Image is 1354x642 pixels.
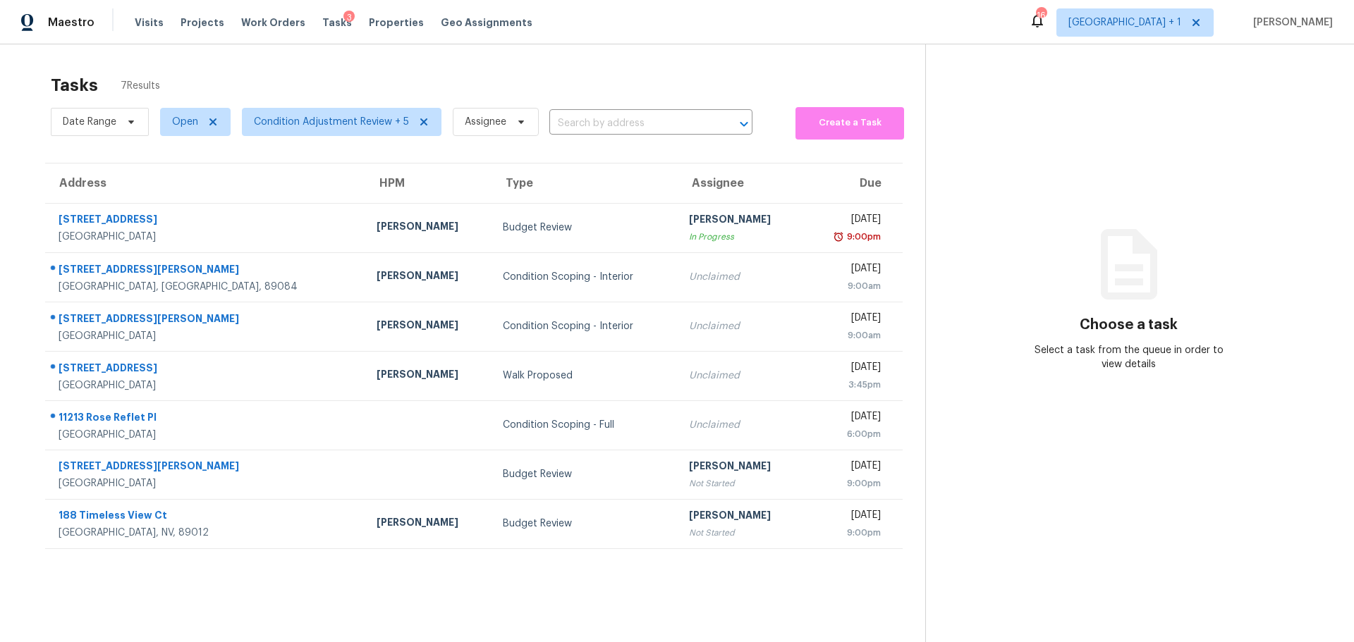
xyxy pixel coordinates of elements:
[377,367,481,385] div: [PERSON_NAME]
[815,508,881,526] div: [DATE]
[503,467,666,481] div: Budget Review
[689,476,793,490] div: Not Started
[689,508,793,526] div: [PERSON_NAME]
[1036,8,1046,23] div: 16
[503,221,666,235] div: Budget Review
[503,517,666,531] div: Budget Review
[815,409,881,427] div: [DATE]
[795,107,904,140] button: Create a Task
[503,369,666,383] div: Walk Proposed
[844,230,881,244] div: 9:00pm
[172,115,198,129] span: Open
[815,328,881,342] div: 9:00am
[1027,343,1231,371] div: Select a task from the queue in order to view details
[689,418,793,432] div: Unclaimed
[689,230,793,244] div: In Progress
[689,212,793,230] div: [PERSON_NAME]
[689,526,793,540] div: Not Started
[59,526,354,540] div: [GEOGRAPHIC_DATA], NV, 89012
[377,318,481,335] div: [PERSON_NAME]
[815,459,881,476] div: [DATE]
[181,16,224,30] span: Projects
[503,319,666,333] div: Condition Scoping - Interior
[365,163,492,203] th: HPM
[135,16,164,30] span: Visits
[1080,318,1178,332] h3: Choose a task
[549,113,713,135] input: Search by address
[59,311,354,329] div: [STREET_ADDRESS][PERSON_NAME]
[815,427,881,441] div: 6:00pm
[465,115,506,129] span: Assignee
[322,18,352,27] span: Tasks
[689,369,793,383] div: Unclaimed
[59,476,354,490] div: [GEOGRAPHIC_DATA]
[377,219,481,237] div: [PERSON_NAME]
[343,11,355,25] div: 3
[59,378,354,393] div: [GEOGRAPHIC_DATA]
[815,526,881,540] div: 9:00pm
[241,16,305,30] span: Work Orders
[59,428,354,442] div: [GEOGRAPHIC_DATA]
[377,268,481,286] div: [PERSON_NAME]
[815,279,881,293] div: 9:00am
[377,515,481,533] div: [PERSON_NAME]
[689,270,793,284] div: Unclaimed
[1248,16,1333,30] span: [PERSON_NAME]
[59,410,354,428] div: 11213 Rose Reflet Pl
[815,476,881,490] div: 9:00pm
[815,311,881,328] div: [DATE]
[503,418,666,432] div: Condition Scoping - Full
[59,262,354,280] div: [STREET_ADDRESS][PERSON_NAME]
[734,114,754,134] button: Open
[51,78,98,92] h2: Tasks
[815,378,881,392] div: 3:45pm
[59,212,354,230] div: [STREET_ADDRESS]
[689,319,793,333] div: Unclaimed
[492,163,677,203] th: Type
[45,163,365,203] th: Address
[803,115,897,131] span: Create a Task
[804,163,903,203] th: Due
[1068,16,1181,30] span: [GEOGRAPHIC_DATA] + 1
[63,115,116,129] span: Date Range
[59,329,354,343] div: [GEOGRAPHIC_DATA]
[59,508,354,526] div: 188 Timeless View Ct
[503,270,666,284] div: Condition Scoping - Interior
[48,16,94,30] span: Maestro
[815,360,881,378] div: [DATE]
[833,230,844,244] img: Overdue Alarm Icon
[678,163,805,203] th: Assignee
[59,230,354,244] div: [GEOGRAPHIC_DATA]
[254,115,409,129] span: Condition Adjustment Review + 5
[815,212,881,230] div: [DATE]
[59,280,354,294] div: [GEOGRAPHIC_DATA], [GEOGRAPHIC_DATA], 89084
[59,361,354,378] div: [STREET_ADDRESS]
[369,16,424,30] span: Properties
[59,459,354,476] div: [STREET_ADDRESS][PERSON_NAME]
[441,16,532,30] span: Geo Assignments
[689,459,793,476] div: [PERSON_NAME]
[815,261,881,279] div: [DATE]
[121,79,160,93] span: 7 Results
